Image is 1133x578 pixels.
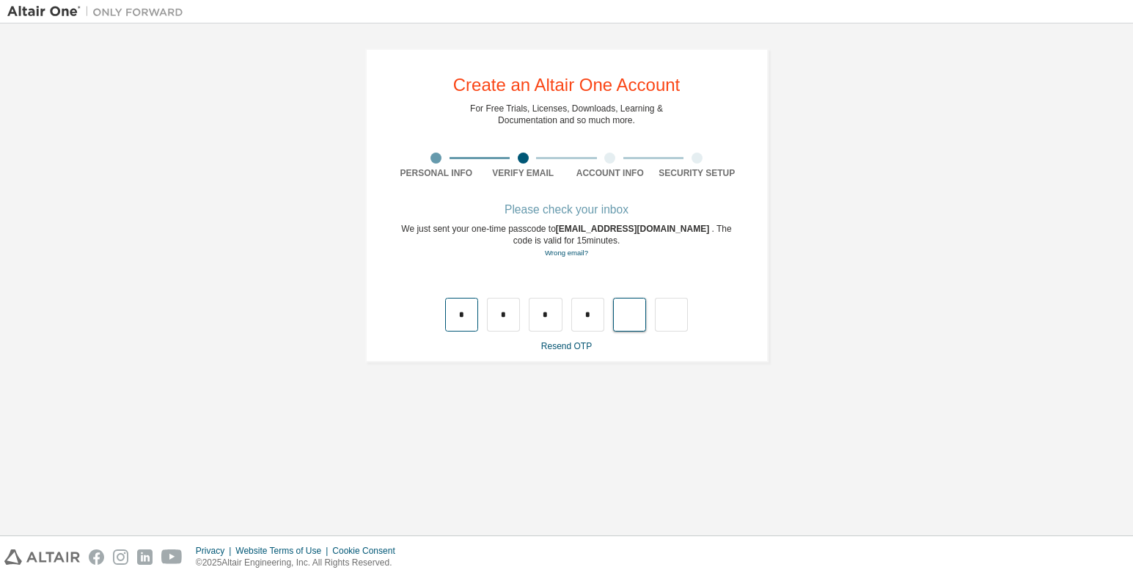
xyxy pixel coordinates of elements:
span: [EMAIL_ADDRESS][DOMAIN_NAME] [556,224,712,234]
a: Resend OTP [541,341,592,351]
div: Please check your inbox [393,205,741,214]
img: Altair One [7,4,191,19]
div: Create an Altair One Account [453,76,681,94]
div: For Free Trials, Licenses, Downloads, Learning & Documentation and so much more. [470,103,663,126]
img: linkedin.svg [137,549,153,565]
img: youtube.svg [161,549,183,565]
div: Verify Email [480,167,567,179]
div: Cookie Consent [332,545,403,557]
div: Website Terms of Use [235,545,332,557]
div: Account Info [567,167,654,179]
a: Go back to the registration form [545,249,588,257]
img: facebook.svg [89,549,104,565]
p: © 2025 Altair Engineering, Inc. All Rights Reserved. [196,557,404,569]
div: Privacy [196,545,235,557]
img: altair_logo.svg [4,549,80,565]
div: Personal Info [393,167,480,179]
div: Security Setup [653,167,741,179]
img: instagram.svg [113,549,128,565]
div: We just sent your one-time passcode to . The code is valid for 15 minutes. [393,223,741,259]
